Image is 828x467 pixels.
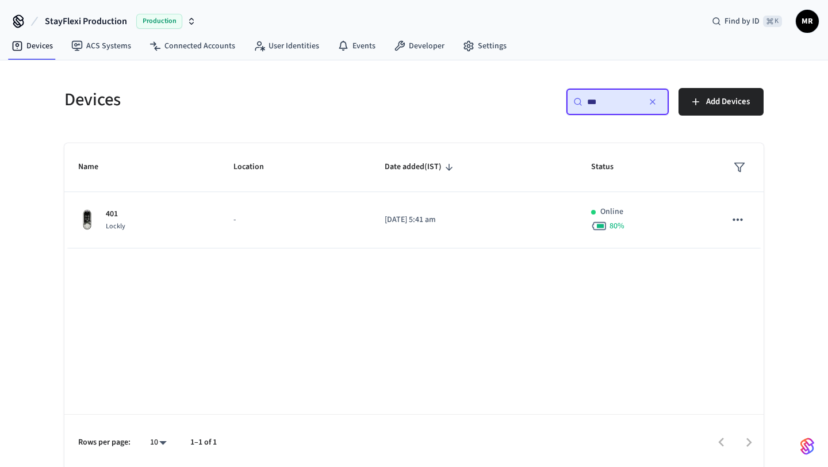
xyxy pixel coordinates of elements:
table: sticky table [64,143,764,248]
h5: Devices [64,88,407,112]
span: Status [591,158,628,176]
button: MR [796,10,819,33]
div: 10 [144,434,172,451]
p: - [233,214,357,226]
img: Lockly Vision Lock, Front [78,209,97,231]
p: 1–1 of 1 [190,437,217,449]
span: Name [78,158,113,176]
span: StayFlexi Production [45,14,127,28]
img: SeamLogoGradient.69752ec5.svg [800,437,814,455]
p: Rows per page: [78,437,131,449]
span: Date added(IST) [385,158,457,176]
p: 401 [106,208,125,220]
button: Add Devices [678,88,764,116]
span: Location [233,158,279,176]
a: Connected Accounts [140,36,244,56]
span: ⌘ K [763,16,782,27]
span: Find by ID [724,16,760,27]
div: Find by ID⌘ K [703,11,791,32]
span: MR [797,11,818,32]
span: Add Devices [706,94,750,109]
a: Developer [385,36,454,56]
p: Online [600,206,623,218]
p: [DATE] 5:41 am [385,214,563,226]
span: Production [136,14,182,29]
a: User Identities [244,36,328,56]
a: Devices [2,36,62,56]
a: Events [328,36,385,56]
span: 80 % [609,220,624,232]
span: Lockly [106,221,125,231]
a: Settings [454,36,516,56]
a: ACS Systems [62,36,140,56]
